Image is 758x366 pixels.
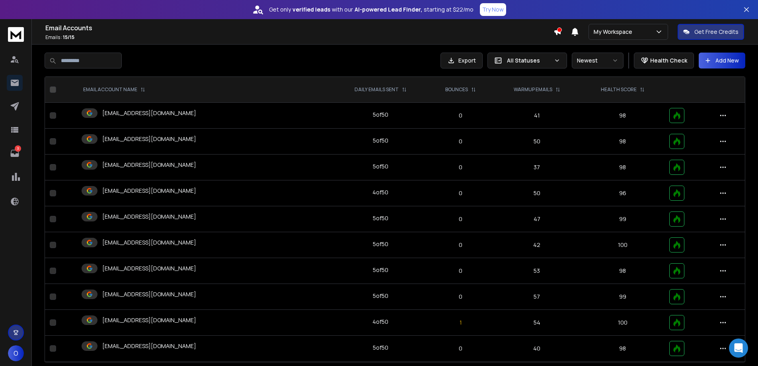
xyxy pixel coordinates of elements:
[493,206,581,232] td: 47
[493,103,581,129] td: 41
[678,24,744,40] button: Get Free Credits
[102,264,196,272] p: [EMAIL_ADDRESS][DOMAIN_NAME]
[493,155,581,180] td: 37
[572,53,624,69] button: Newest
[83,86,145,93] div: EMAIL ACCOUNT NAME
[581,206,665,232] td: 99
[373,162,388,170] div: 5 of 50
[102,161,196,169] p: [EMAIL_ADDRESS][DOMAIN_NAME]
[433,163,488,171] p: 0
[102,239,196,247] p: [EMAIL_ADDRESS][DOMAIN_NAME]
[581,129,665,155] td: 98
[355,86,399,93] p: DAILY EMAILS SENT
[372,318,388,326] div: 4 of 50
[102,290,196,298] p: [EMAIL_ADDRESS][DOMAIN_NAME]
[45,34,553,41] p: Emails :
[493,258,581,284] td: 53
[8,345,24,361] button: O
[355,6,422,14] strong: AI-powered Lead Finder,
[493,180,581,206] td: 50
[433,137,488,145] p: 0
[373,240,388,248] div: 5 of 50
[433,215,488,223] p: 0
[581,155,665,180] td: 98
[373,137,388,145] div: 5 of 50
[8,27,24,42] img: logo
[102,342,196,350] p: [EMAIL_ADDRESS][DOMAIN_NAME]
[292,6,330,14] strong: verified leads
[433,241,488,249] p: 0
[482,6,504,14] p: Try Now
[433,293,488,301] p: 0
[372,188,388,196] div: 4 of 50
[514,86,552,93] p: WARMUP EMAILS
[445,86,468,93] p: BOUNCES
[581,310,665,336] td: 100
[581,180,665,206] td: 96
[634,53,694,69] button: Health Check
[507,57,551,65] p: All Statuses
[699,53,745,69] button: Add New
[63,34,74,41] span: 15 / 15
[581,232,665,258] td: 100
[729,339,748,358] div: Open Intercom Messenger
[102,135,196,143] p: [EMAIL_ADDRESS][DOMAIN_NAME]
[373,344,388,352] div: 5 of 50
[433,319,488,327] p: 1
[594,28,635,36] p: My Workspace
[493,129,581,155] td: 50
[373,266,388,274] div: 5 of 50
[650,57,687,65] p: Health Check
[7,145,23,161] a: 3
[480,3,506,16] button: Try Now
[102,316,196,324] p: [EMAIL_ADDRESS][DOMAIN_NAME]
[493,284,581,310] td: 57
[373,214,388,222] div: 5 of 50
[440,53,483,69] button: Export
[581,284,665,310] td: 99
[581,336,665,362] td: 98
[493,310,581,336] td: 54
[269,6,474,14] p: Get only with our starting at $22/mo
[493,336,581,362] td: 40
[15,145,21,152] p: 3
[433,112,488,119] p: 0
[102,213,196,221] p: [EMAIL_ADDRESS][DOMAIN_NAME]
[581,103,665,129] td: 98
[694,28,739,36] p: Get Free Credits
[102,187,196,195] p: [EMAIL_ADDRESS][DOMAIN_NAME]
[373,292,388,300] div: 5 of 50
[433,189,488,197] p: 0
[373,111,388,119] div: 5 of 50
[433,267,488,275] p: 0
[102,109,196,117] p: [EMAIL_ADDRESS][DOMAIN_NAME]
[45,23,553,33] h1: Email Accounts
[493,232,581,258] td: 42
[581,258,665,284] td: 98
[601,86,637,93] p: HEALTH SCORE
[433,344,488,352] p: 0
